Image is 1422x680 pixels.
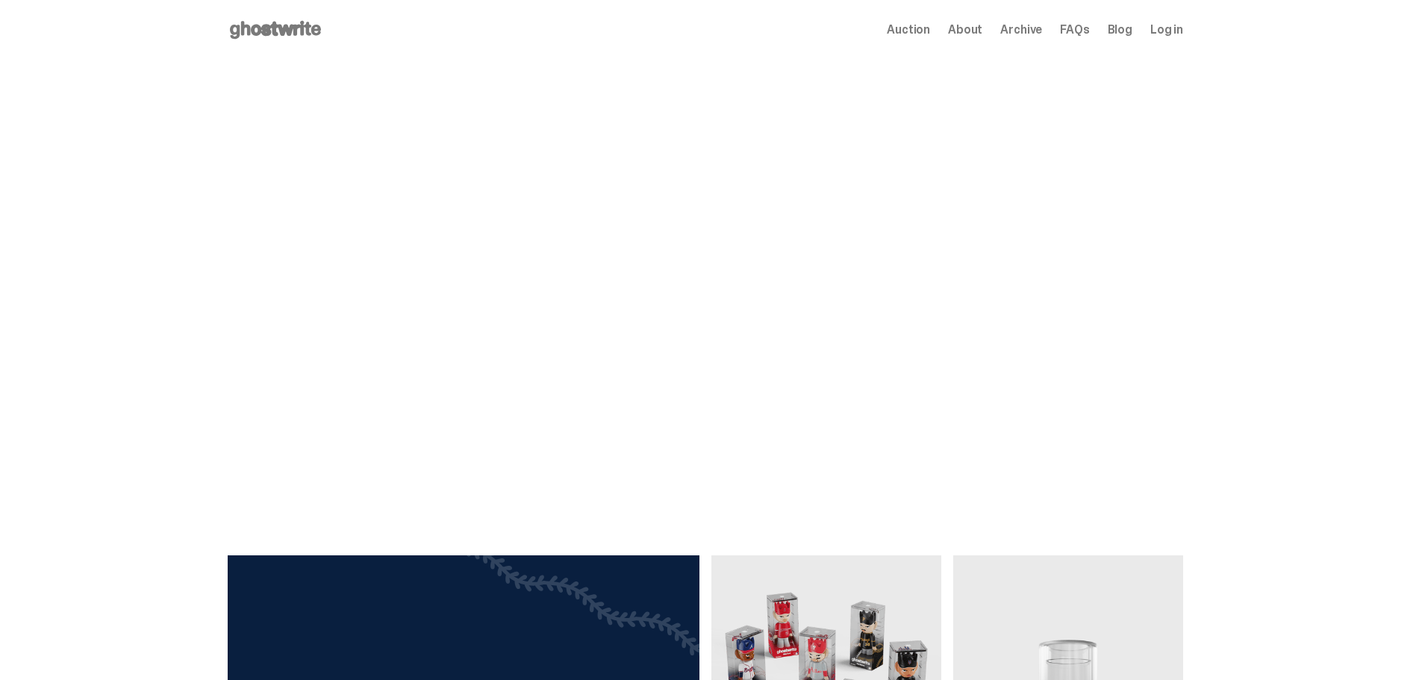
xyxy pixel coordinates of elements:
[948,24,982,36] a: About
[1108,24,1132,36] a: Blog
[1060,24,1089,36] a: FAQs
[1000,24,1042,36] a: Archive
[887,24,930,36] a: Auction
[1150,24,1183,36] a: Log in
